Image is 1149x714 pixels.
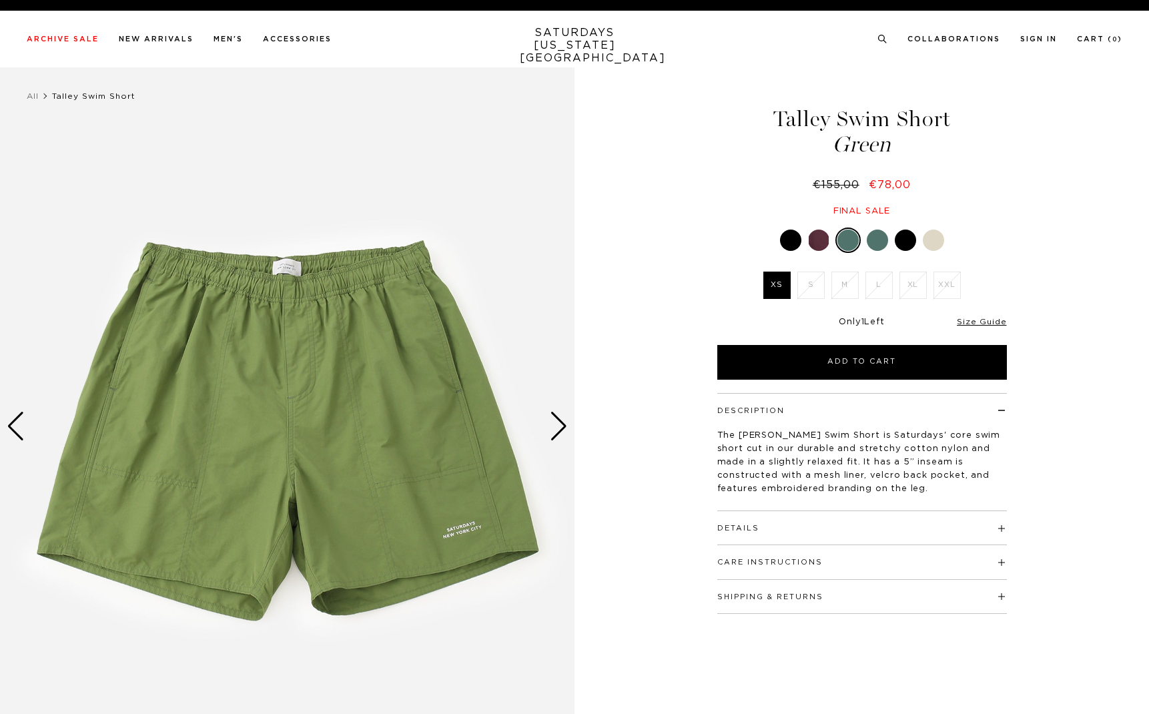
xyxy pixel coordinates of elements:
h1: Talley Swim Short [715,108,1009,155]
span: Talley Swim Short [52,92,135,100]
a: Men's [214,35,243,43]
button: Description [717,407,785,414]
div: Next slide [550,412,568,441]
a: SATURDAYS[US_STATE][GEOGRAPHIC_DATA] [520,27,630,65]
div: Final sale [715,206,1009,217]
button: Care Instructions [717,559,823,566]
a: Archive Sale [27,35,99,43]
div: Previous slide [7,412,25,441]
a: Accessories [263,35,332,43]
span: Green [715,133,1009,155]
span: €78,00 [869,180,911,190]
a: Size Guide [957,318,1006,326]
a: New Arrivals [119,35,194,43]
a: Cart (0) [1077,35,1122,43]
div: Only Left [717,317,1007,328]
button: Add to Cart [717,345,1007,380]
a: Sign In [1020,35,1057,43]
span: 1 [861,318,865,326]
label: XS [763,272,791,299]
a: Collaborations [907,35,1000,43]
a: All [27,92,39,100]
small: 0 [1112,37,1118,43]
p: The [PERSON_NAME] Swim Short is Saturdays' core swim short cut in our durable and stretchy cotton... [717,429,1007,496]
button: Shipping & Returns [717,593,823,601]
button: Details [717,524,759,532]
del: €155,00 [813,180,865,190]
